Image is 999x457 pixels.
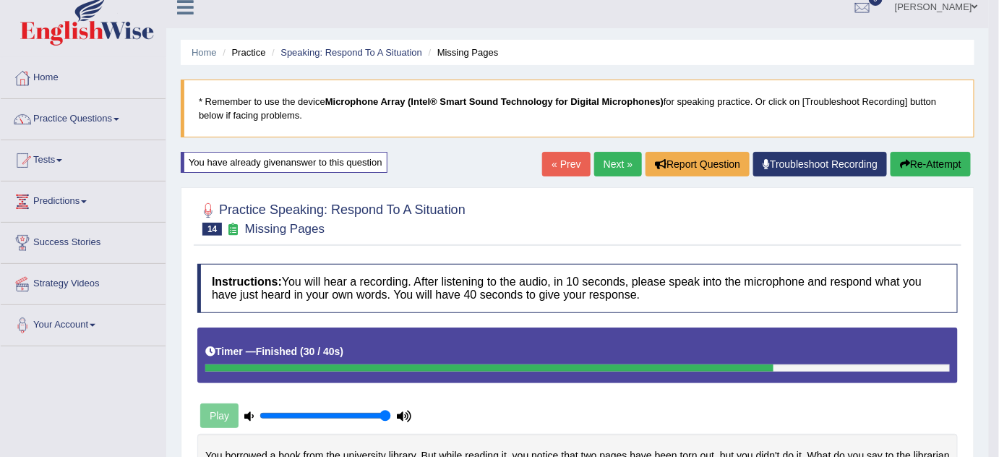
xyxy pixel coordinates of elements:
li: Practice [219,46,265,59]
blockquote: * Remember to use the device for speaking practice. Or click on [Troubleshoot Recording] button b... [181,80,974,137]
h4: You will hear a recording. After listening to the audio, in 10 seconds, please speak into the mic... [197,264,958,312]
a: Next » [594,152,642,176]
a: Troubleshoot Recording [753,152,887,176]
b: Instructions: [212,276,282,288]
a: Success Stories [1,223,166,259]
h5: Timer — [205,346,343,357]
b: ) [340,346,344,357]
b: 30 / 40s [304,346,340,357]
b: Finished [256,346,298,357]
a: « Prev [542,152,590,176]
span: 14 [202,223,222,236]
a: Your Account [1,305,166,341]
button: Re-Attempt [891,152,971,176]
a: Home [1,58,166,94]
b: ( [300,346,304,357]
b: Microphone Array (Intel® Smart Sound Technology for Digital Microphones) [325,96,664,107]
li: Missing Pages [425,46,499,59]
a: Speaking: Respond To A Situation [280,47,422,58]
small: Exam occurring question [226,223,241,236]
a: Tests [1,140,166,176]
a: Home [192,47,217,58]
a: Predictions [1,181,166,218]
a: Practice Questions [1,99,166,135]
button: Report Question [646,152,750,176]
a: Strategy Videos [1,264,166,300]
h2: Practice Speaking: Respond To A Situation [197,200,466,236]
div: You have already given answer to this question [181,152,387,173]
small: Missing Pages [245,222,325,236]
